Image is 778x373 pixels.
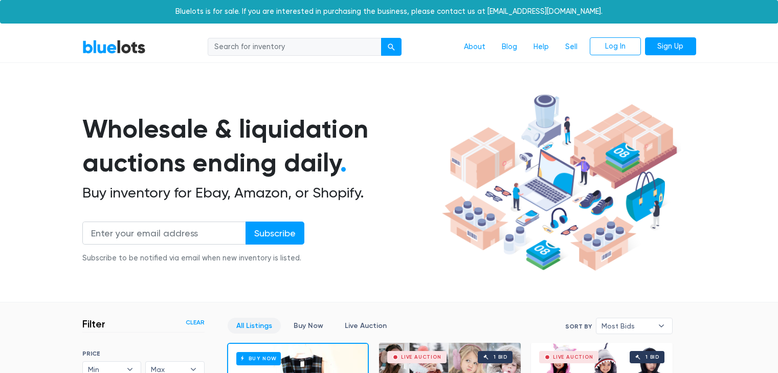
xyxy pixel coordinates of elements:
a: Blog [494,37,525,57]
label: Sort By [565,322,592,331]
img: hero-ee84e7d0318cb26816c560f6b4441b76977f77a177738b4e94f68c95b2b83dbb.png [438,90,681,276]
div: Live Auction [553,355,593,360]
input: Subscribe [246,222,304,245]
b: ▾ [651,318,672,334]
a: Sell [557,37,586,57]
div: Live Auction [401,355,441,360]
a: Help [525,37,557,57]
h1: Wholesale & liquidation auctions ending daily [82,112,438,180]
h2: Buy inventory for Ebay, Amazon, or Shopify. [82,184,438,202]
input: Enter your email address [82,222,246,245]
a: Clear [186,318,205,327]
a: Log In [590,37,641,56]
div: 1 bid [494,355,507,360]
a: Buy Now [285,318,332,334]
input: Search for inventory [208,38,382,56]
span: Most Bids [602,318,653,334]
h3: Filter [82,318,105,330]
div: 1 bid [646,355,659,360]
a: BlueLots [82,39,146,54]
a: About [456,37,494,57]
h6: PRICE [82,350,205,357]
a: Live Auction [336,318,395,334]
div: Subscribe to be notified via email when new inventory is listed. [82,253,304,264]
h6: Buy Now [236,352,281,365]
a: All Listings [228,318,281,334]
a: Sign Up [645,37,696,56]
span: . [340,147,347,178]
